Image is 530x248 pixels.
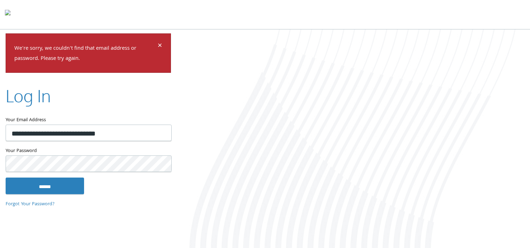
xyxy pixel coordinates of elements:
[158,42,162,51] button: Dismiss alert
[6,146,171,155] label: Your Password
[14,44,157,64] p: We're sorry, we couldn't find that email address or password. Please try again.
[5,7,11,21] img: todyl-logo-dark.svg
[158,40,162,53] span: ×
[6,200,55,208] a: Forgot Your Password?
[6,84,51,107] h2: Log In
